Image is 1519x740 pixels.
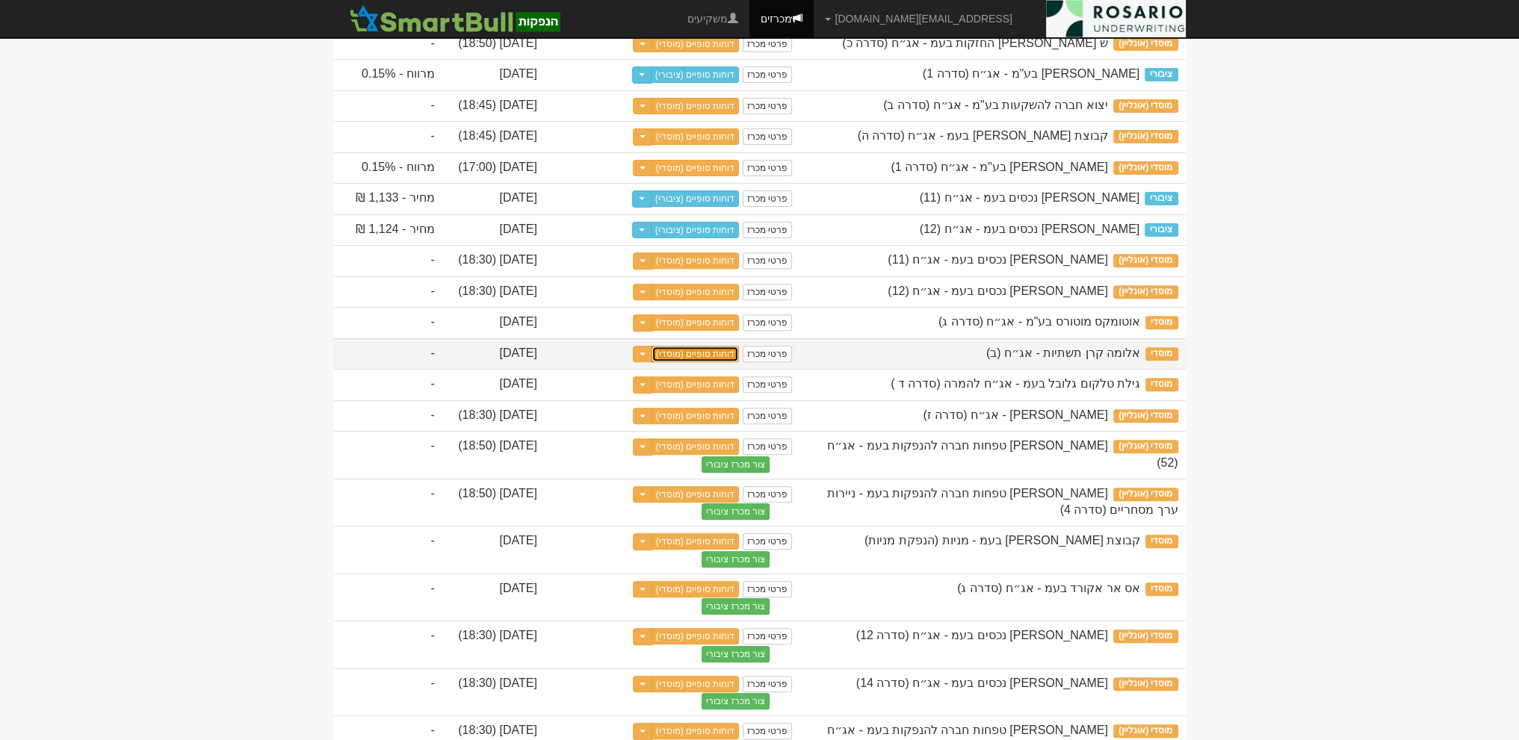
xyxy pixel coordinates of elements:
a: דוחות סופיים (מוסדי) [652,533,740,550]
td: - [334,276,442,308]
span: מוסדי (אונליין) [1113,409,1178,423]
span: קבוצת אשטרום בעמ - מניות (הנפקת מניות) [864,534,1140,547]
td: [DATE] (18:50) [442,479,545,526]
a: פרטי מכרז [743,36,792,52]
a: פרטי מכרז [743,438,792,455]
span: ציבורי [1145,223,1178,237]
span: אס אר אקורד בעמ - אג״ח (סדרה ג) [957,582,1140,594]
span: מוסדי [1145,378,1178,391]
span: מוסדי (אונליין) [1113,677,1178,691]
a: דוחות סופיים (מוסדי) [652,36,740,52]
td: [DATE] (18:30) [442,276,545,308]
td: [DATE] [442,214,545,246]
a: דוחות סופיים (מוסדי) [652,486,740,503]
button: צור מכרז ציבורי [702,693,770,709]
span: מוסדי [1145,535,1178,548]
a: פרטי מכרז [743,486,792,503]
img: SmartBull Logo [345,4,565,34]
td: - [334,621,442,668]
td: - [334,400,442,432]
a: פרטי מכרז [743,676,792,692]
td: - [334,28,442,60]
span: גילת טלקום גלובל בעמ - אג״ח להמרה (סדרה ד ) [891,377,1140,390]
span: מוסדי (אונליין) [1113,629,1178,643]
span: דניאל פקדונות בע"מ - אג״ח (סדרה 1) [891,161,1107,173]
td: - [334,90,442,122]
a: דוחות סופיים (מוסדי) [652,98,740,114]
td: - [334,245,442,276]
span: מוסדי (אונליין) [1113,488,1178,501]
a: פרטי מכרז [743,628,792,644]
a: פרטי מכרז [743,314,792,331]
a: דוחות סופיים (מוסדי) [652,628,740,644]
a: דוחות סופיים (מוסדי) [652,723,740,739]
span: מזרחי טפחות חברה להנפקות בעמ - אג״ח (52) [827,439,1178,469]
a: פרטי מכרז [743,581,792,597]
span: אשטרום נכסים בעמ - אג״ח (סדרה 12) [856,629,1108,641]
a: דוחות סופיים (ציבורי) [651,66,740,83]
td: [DATE] (18:30) [442,245,545,276]
a: פרטי מכרז [743,98,792,114]
span: אוטומקס מוטורס בע"מ - אג״ח (סדרה ג) [938,315,1140,328]
span: קבוצת אשטרום בעמ - אג״ח (סדרה ה) [858,129,1108,142]
a: פרטי מכרז [743,533,792,550]
a: דוחות סופיים (מוסדי) [652,408,740,424]
span: מוסדי (אונליין) [1113,37,1178,51]
td: - [334,479,442,526]
a: דוחות סופיים (מוסדי) [652,676,740,692]
span: מזרחי טפחות חברה להנפקות בעמ - ניירות ערך מסחריים (סדרה 4) [827,487,1178,517]
span: ציבורי [1145,192,1178,205]
td: [DATE] [442,307,545,338]
a: פרטי מכרז [743,408,792,424]
td: - [334,338,442,370]
a: דוחות סופיים (מוסדי) [652,284,740,300]
a: דוחות סופיים (מוסדי) [652,314,740,331]
td: מחיר - 1,124 ₪ [334,214,442,246]
span: מוסדי [1145,582,1178,596]
button: צור מכרז ציבורי [702,503,770,520]
span: ציבורי [1145,68,1178,81]
span: אשטרום נכסים בעמ - אג״ח (11) [920,191,1140,204]
span: מוסדי (אונליין) [1113,99,1178,113]
button: צור מכרז ציבורי [702,598,770,615]
a: פרטי מכרז [743,222,792,238]
a: פרטי מכרז [743,252,792,269]
a: דוחות סופיים (ציבורי) [651,190,740,207]
span: אשטרום נכסים בעמ - אג״ח (סדרה 14) [856,677,1108,689]
a: דוחות סופיים (מוסדי) [652,346,740,362]
td: [DATE] [442,183,545,214]
button: צור מכרז ציבורי [702,646,770,662]
span: מוסדי (אונליין) [1113,724,1178,738]
td: [DATE] [442,338,545,370]
a: פרטי מכרז [743,346,792,362]
td: מרווח - 0.15% [334,59,442,90]
td: [DATE] (18:50) [442,431,545,479]
td: [DATE] [442,369,545,400]
a: פרטי מכרז [743,190,792,207]
td: - [334,573,442,621]
span: דניאל פקדונות בע"מ - אג״ח (סדרה 1) [923,67,1139,80]
a: דוחות סופיים (ציבורי) [651,222,740,238]
span: מוסדי (אונליין) [1113,161,1178,175]
a: דוחות סופיים (מוסדי) [652,252,740,269]
td: - [334,668,442,716]
td: [DATE] (18:45) [442,121,545,152]
td: [DATE] [442,526,545,573]
td: [DATE] (17:00) [442,152,545,184]
span: ש שלמה החזקות בעמ - אג״ח (סדרה כ) [842,37,1108,49]
span: מוסדי (אונליין) [1113,285,1178,299]
td: - [334,307,442,338]
td: - [334,526,442,573]
a: פרטי מכרז [743,284,792,300]
a: פרטי מכרז [743,128,792,145]
a: פרטי מכרז [743,66,792,83]
span: מוסדי (אונליין) [1113,130,1178,143]
td: [DATE] (18:50) [442,28,545,60]
td: [DATE] (18:30) [442,621,545,668]
td: מחיר - 1,133 ₪ [334,183,442,214]
a: דוחות סופיים (מוסדי) [652,128,740,145]
span: אשטרום נכסים בעמ - אג״ח (11) [888,253,1108,266]
a: דוחות סופיים (מוסדי) [652,581,740,597]
span: מוסדי [1145,347,1178,361]
td: [DATE] (18:45) [442,90,545,122]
